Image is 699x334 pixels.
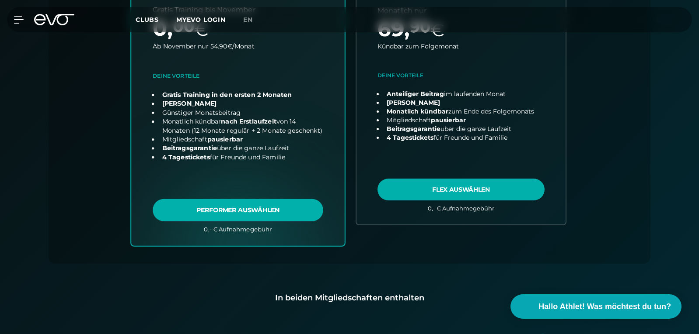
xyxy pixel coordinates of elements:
[243,15,263,25] a: en
[136,16,159,24] span: Clubs
[176,16,226,24] a: MYEVO LOGIN
[136,15,176,24] a: Clubs
[63,292,636,304] div: In beiden Mitgliedschaften enthalten
[538,301,671,313] span: Hallo Athlet! Was möchtest du tun?
[243,16,253,24] span: en
[510,294,682,319] button: Hallo Athlet! Was möchtest du tun?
